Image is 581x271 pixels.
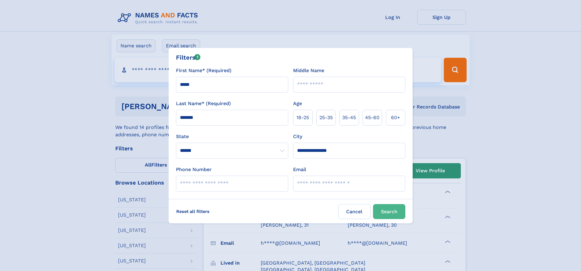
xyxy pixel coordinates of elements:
span: 45‑60 [365,114,379,121]
label: Cancel [338,204,371,219]
label: Middle Name [293,67,324,74]
button: Search [373,204,405,219]
label: State [176,133,288,140]
label: Reset all filters [172,204,213,219]
label: Age [293,100,302,107]
label: Last Name* (Required) [176,100,231,107]
label: First Name* (Required) [176,67,231,74]
span: 60+ [391,114,400,121]
label: Email [293,166,306,173]
span: 25‑35 [319,114,333,121]
label: City [293,133,302,140]
label: Phone Number [176,166,212,173]
div: Filters [176,53,201,62]
span: 18‑25 [296,114,309,121]
span: 35‑45 [342,114,356,121]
